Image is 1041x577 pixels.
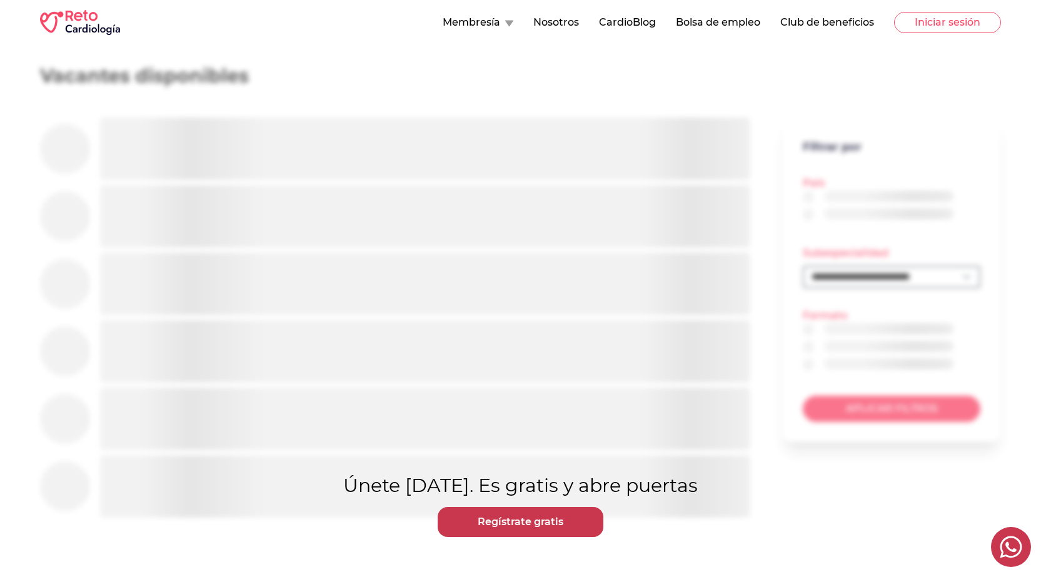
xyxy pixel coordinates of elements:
[40,10,120,35] img: RETO Cardio Logo
[5,474,1036,497] p: Únete [DATE]. Es gratis y abre puertas
[533,15,579,30] button: Nosotros
[599,15,656,30] button: CardioBlog
[438,507,603,537] a: Regístrate gratis
[780,15,874,30] button: Club de beneficios
[894,12,1001,33] button: Iniciar sesión
[443,15,513,30] button: Membresía
[676,15,760,30] button: Bolsa de empleo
